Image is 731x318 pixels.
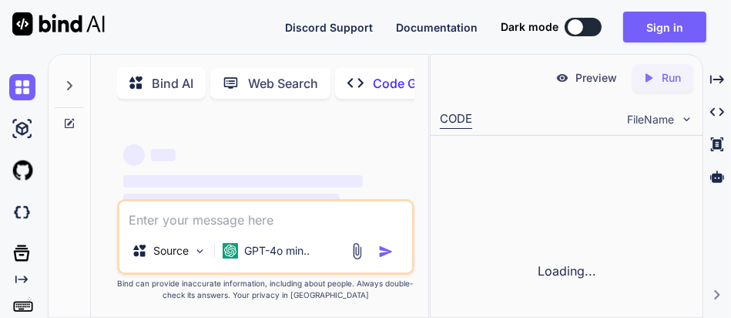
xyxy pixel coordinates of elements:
[152,74,193,93] p: Bind AI
[9,199,35,225] img: darkCloudIdeIcon
[285,21,373,34] span: Discord Support
[9,116,35,142] img: ai-studio
[123,194,340,206] span: ‌
[378,244,394,259] img: icon
[223,243,238,259] img: GPT-4o mini
[555,71,569,85] img: preview
[285,19,373,36] button: Discord Support
[117,278,415,301] p: Bind can provide inaccurate information, including about people. Always double-check its answers....
[623,12,706,42] button: Sign in
[627,112,674,127] span: FileName
[662,70,681,86] p: Run
[244,243,310,259] p: GPT-4o min..
[153,243,189,259] p: Source
[396,21,478,34] span: Documentation
[248,74,318,93] p: Web Search
[680,113,693,126] img: chevron down
[193,245,206,258] img: Pick Models
[440,110,472,129] div: CODE
[373,74,466,93] p: Code Generator
[575,70,617,86] p: Preview
[123,144,145,166] span: ‌
[123,175,363,188] span: ‌
[9,157,35,184] img: githubLight
[9,74,35,100] img: chat
[348,242,366,260] img: attachment
[12,12,105,36] img: Bind AI
[151,149,176,161] span: ‌
[396,19,478,36] button: Documentation
[501,19,558,35] span: Dark mode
